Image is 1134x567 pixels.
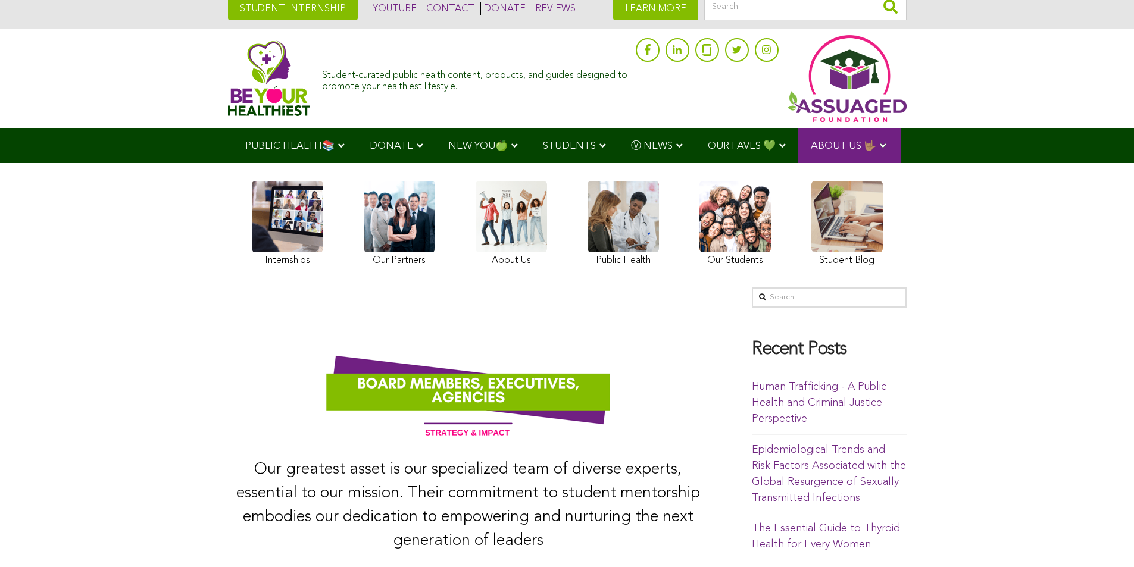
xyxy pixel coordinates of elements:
[1074,510,1134,567] iframe: Chat Widget
[236,462,700,549] span: Our greatest asset is our specialized team of diverse experts, essential to our mission. Their co...
[752,523,900,550] a: The Essential Guide to Thyroid Health for Every Women
[708,141,776,151] span: OUR FAVES 💚
[788,35,907,122] img: Assuaged App
[228,128,907,163] div: Navigation Menu
[245,141,335,151] span: PUBLIC HEALTH📚
[448,141,508,151] span: NEW YOU🍏
[370,2,417,15] a: YOUTUBE
[228,330,708,450] img: Dream-Team-Team-Stand-Up-Loyal-Board-Members-Banner-Assuaged
[752,340,907,360] h4: Recent Posts
[423,2,474,15] a: CONTACT
[702,44,711,56] img: glassdoor
[228,40,311,116] img: Assuaged
[811,141,876,151] span: ABOUT US 🤟🏽
[752,381,886,424] a: Human Trafficking - A Public Health and Criminal Justice Perspective
[370,141,413,151] span: DONATE
[322,64,629,93] div: Student-curated public health content, products, and guides designed to promote your healthiest l...
[752,287,907,308] input: Search
[543,141,596,151] span: STUDENTS
[752,444,906,503] a: Epidemiological Trends and Risk Factors Associated with the Global Resurgence of Sexually Transmi...
[480,2,526,15] a: DONATE
[631,141,673,151] span: Ⓥ NEWS
[532,2,576,15] a: REVIEWS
